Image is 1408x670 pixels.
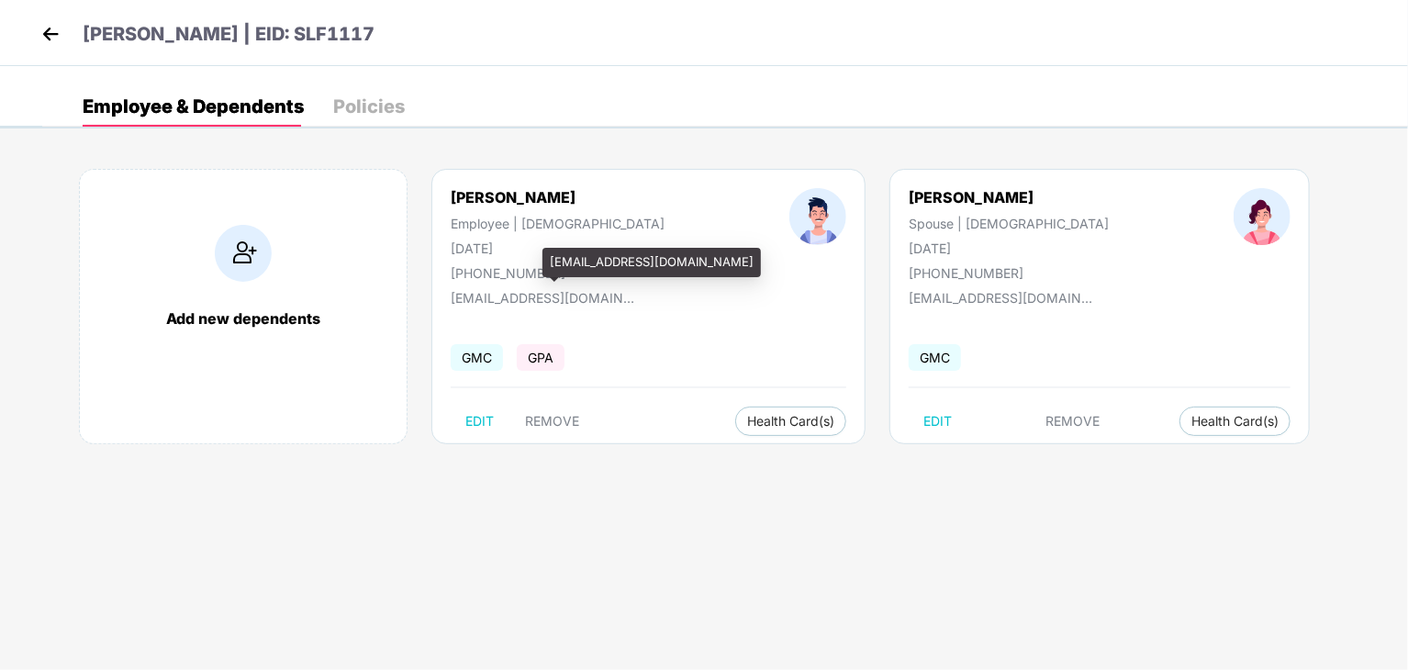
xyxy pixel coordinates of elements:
div: [PERSON_NAME] [451,188,665,207]
div: [EMAIL_ADDRESS][DOMAIN_NAME] [451,290,634,306]
button: EDIT [451,407,508,436]
span: Health Card(s) [1191,417,1279,426]
button: REMOVE [510,407,594,436]
span: GMC [451,344,503,371]
img: profileImage [1234,188,1291,245]
div: [PERSON_NAME] [909,188,1109,207]
div: Employee & Dependents [83,97,304,116]
span: GMC [909,344,961,371]
span: REMOVE [1046,414,1101,429]
button: Health Card(s) [735,407,846,436]
div: Spouse | [DEMOGRAPHIC_DATA] [909,216,1109,231]
button: Health Card(s) [1179,407,1291,436]
div: Policies [333,97,405,116]
div: [EMAIL_ADDRESS][DOMAIN_NAME] [542,248,761,277]
div: [EMAIL_ADDRESS][DOMAIN_NAME] [909,290,1092,306]
span: EDIT [923,414,952,429]
p: [PERSON_NAME] | EID: SLF1117 [83,20,374,49]
button: EDIT [909,407,967,436]
div: [DATE] [451,240,665,256]
button: REMOVE [1032,407,1115,436]
div: [DATE] [909,240,1109,256]
img: profileImage [789,188,846,245]
div: Employee | [DEMOGRAPHIC_DATA] [451,216,665,231]
div: Add new dependents [98,309,388,328]
span: GPA [517,344,564,371]
span: EDIT [465,414,494,429]
span: Health Card(s) [747,417,834,426]
span: REMOVE [525,414,579,429]
div: [PHONE_NUMBER] [451,265,665,281]
div: [PHONE_NUMBER] [909,265,1109,281]
img: back [37,20,64,48]
img: addIcon [215,225,272,282]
